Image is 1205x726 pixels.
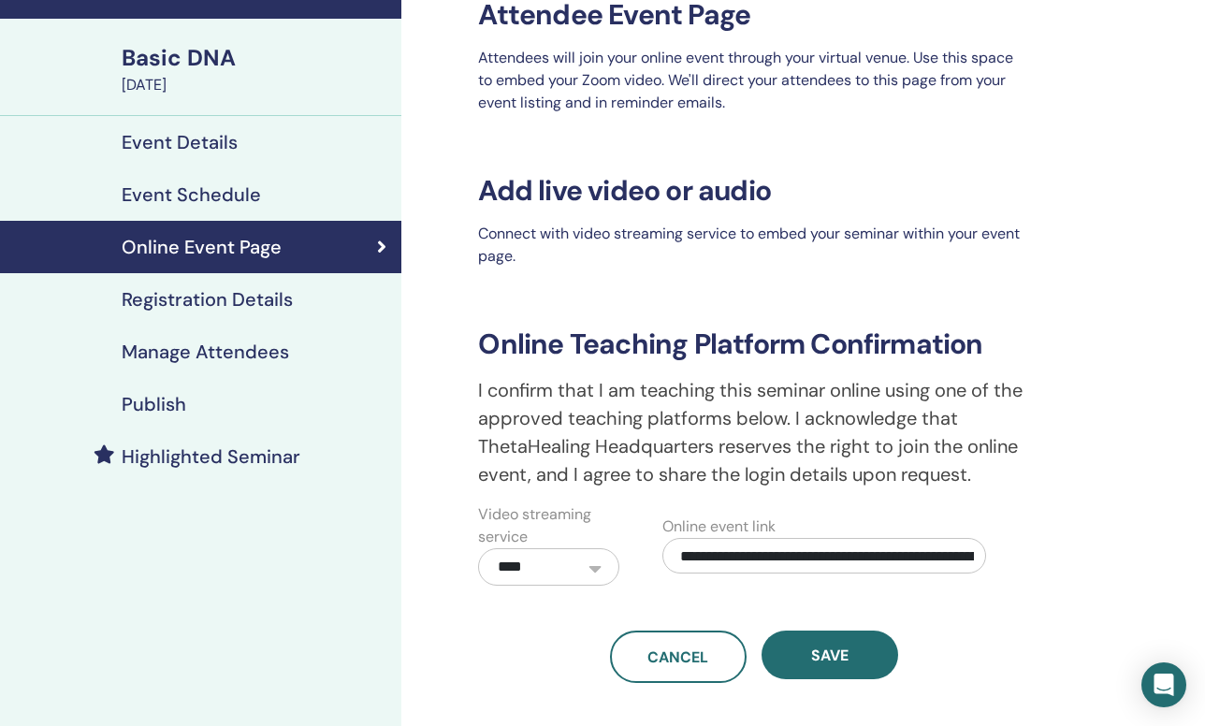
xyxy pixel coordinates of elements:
[610,631,747,683] a: Cancel
[122,288,293,311] h4: Registration Details
[662,515,776,538] label: Online event link
[467,327,1040,361] h3: Online Teaching Platform Confirmation
[122,74,390,96] div: [DATE]
[122,183,261,206] h4: Event Schedule
[122,236,282,258] h4: Online Event Page
[762,631,898,679] button: Save
[467,376,1040,488] p: I confirm that I am teaching this seminar online using one of the approved teaching platforms bel...
[122,393,186,415] h4: Publish
[811,646,849,665] span: Save
[478,503,618,548] label: Video streaming service
[122,42,390,74] div: Basic DNA
[1141,662,1186,707] div: Open Intercom Messenger
[122,131,238,153] h4: Event Details
[467,223,1040,268] p: Connect with video streaming service to embed your seminar within your event page.
[647,647,708,667] span: Cancel
[467,47,1040,114] p: Attendees will join your online event through your virtual venue. Use this space to embed your Zo...
[110,42,401,96] a: Basic DNA[DATE]
[122,341,289,363] h4: Manage Attendees
[122,445,300,468] h4: Highlighted Seminar
[467,174,1040,208] h3: Add live video or audio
